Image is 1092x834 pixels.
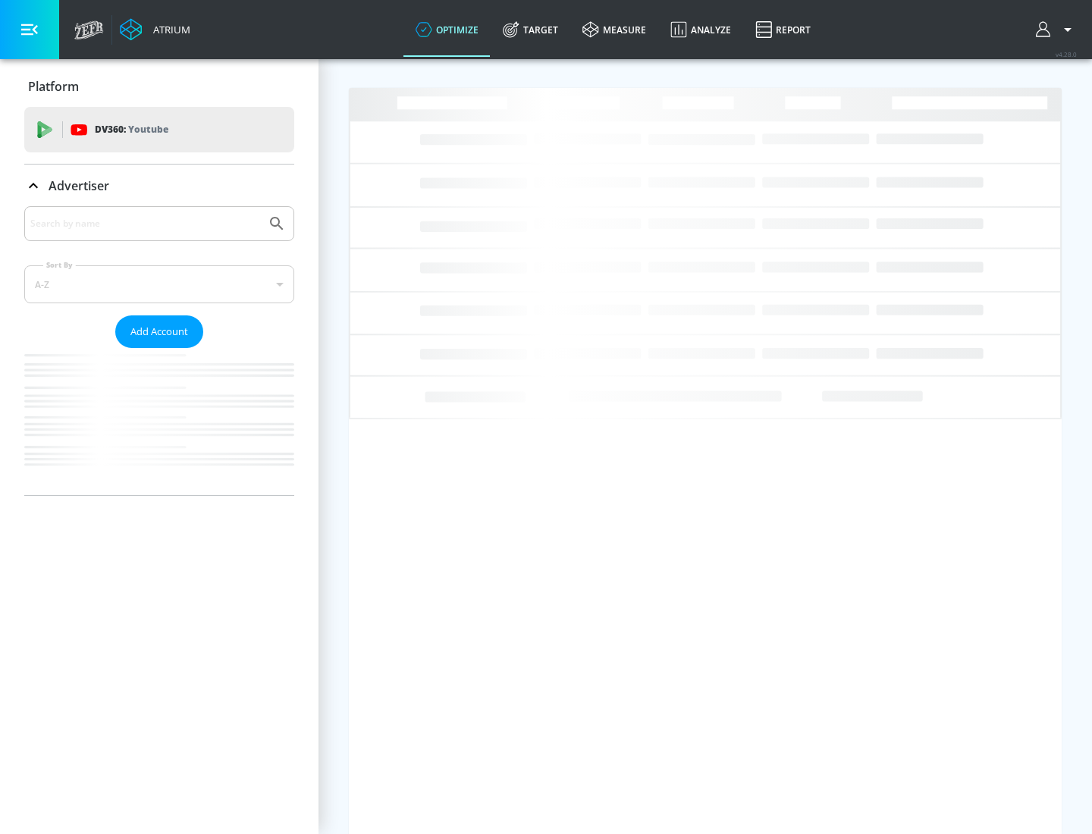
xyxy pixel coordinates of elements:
a: Report [743,2,823,57]
p: Advertiser [49,177,109,194]
a: Atrium [120,18,190,41]
input: Search by name [30,214,260,234]
div: Platform [24,65,294,108]
div: Advertiser [24,206,294,495]
p: Youtube [128,121,168,137]
a: optimize [403,2,491,57]
div: A-Z [24,265,294,303]
div: DV360: Youtube [24,107,294,152]
span: Add Account [130,323,188,340]
span: v 4.28.0 [1056,50,1077,58]
a: Analyze [658,2,743,57]
p: DV360: [95,121,168,138]
p: Platform [28,78,79,95]
nav: list of Advertiser [24,348,294,495]
div: Atrium [147,23,190,36]
label: Sort By [43,260,76,270]
div: Advertiser [24,165,294,207]
button: Add Account [115,315,203,348]
a: Target [491,2,570,57]
a: measure [570,2,658,57]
